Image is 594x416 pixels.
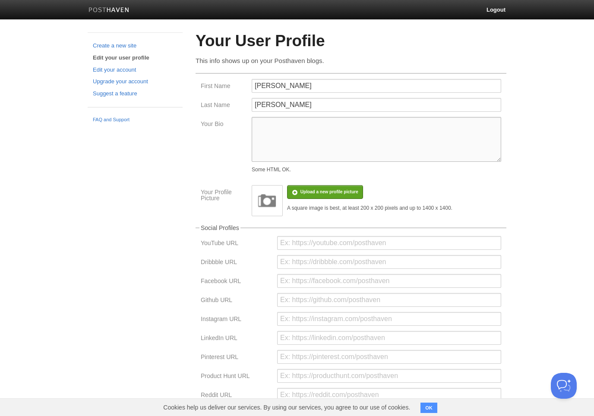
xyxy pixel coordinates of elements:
div: Some HTML OK. [252,167,501,172]
input: Ex: https://dribbble.com/posthaven [277,255,501,269]
label: LinkedIn URL [201,335,272,343]
a: Upgrade your account [93,77,177,86]
label: YouTube URL [201,240,272,248]
input: Ex: https://facebook.com/posthaven [277,274,501,288]
label: Last Name [201,102,246,110]
label: Reddit URL [201,392,272,400]
a: Create a new site [93,41,177,50]
label: Your Bio [201,121,246,129]
a: Edit your account [93,66,177,75]
img: image.png [254,188,280,214]
legend: Social Profiles [199,225,240,231]
label: Your Profile Picture [201,189,246,203]
input: Ex: https://producthunt.com/posthaven [277,369,501,383]
span: Upload a new profile picture [300,189,358,194]
input: Ex: https://instagram.com/posthaven [277,312,501,326]
label: Facebook URL [201,278,272,286]
a: FAQ and Support [93,116,177,124]
div: A square image is best, at least 200 x 200 pixels and up to 1400 x 1400. [287,205,452,211]
label: Pinterest URL [201,354,272,362]
img: Posthaven-bar [88,7,130,14]
label: First Name [201,83,246,91]
input: Ex: https://github.com/posthaven [277,293,501,307]
label: Instagram URL [201,316,272,324]
iframe: Help Scout Beacon - Open [551,373,577,399]
input: Ex: https://linkedin.com/posthaven [277,331,501,345]
label: Github URL [201,297,272,305]
input: Ex: https://pinterest.com/posthaven [277,350,501,364]
input: Ex: https://reddit.com/posthaven [277,388,501,402]
a: Suggest a feature [93,89,177,98]
span: Cookies help us deliver our services. By using our services, you agree to our use of cookies. [155,399,419,416]
h2: Your User Profile [196,32,506,50]
input: Ex: https://youtube.com/posthaven [277,236,501,250]
button: OK [420,403,437,413]
label: Dribbble URL [201,259,272,267]
label: Product Hunt URL [201,373,272,381]
p: This info shows up on your Posthaven blogs. [196,56,506,65]
a: Edit your user profile [93,54,177,63]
